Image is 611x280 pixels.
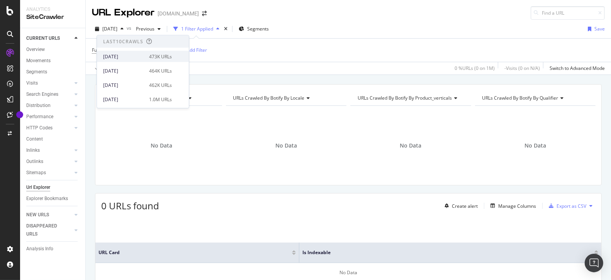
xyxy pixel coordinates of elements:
div: Url Explorer [26,183,50,192]
a: Inlinks [26,146,72,154]
button: [DATE] [92,23,127,35]
span: 2025 Jul. 20th [102,25,117,32]
div: Open Intercom Messenger [585,254,603,272]
div: Content [26,135,43,143]
a: Url Explorer [26,183,80,192]
button: Add Filter [176,46,207,55]
div: - Visits ( 0 on N/A ) [504,65,540,71]
span: URLs Crawled By Botify By product_verticals [358,95,452,101]
button: Previous [133,23,164,35]
div: Switch to Advanced Mode [550,65,605,71]
div: Visits [26,79,38,87]
span: URLs Crawled By Botify By locale [233,95,305,101]
div: Save [594,25,605,32]
div: Tooltip anchor [16,111,23,118]
span: No Data [151,142,172,149]
a: Explorer Bookmarks [26,195,80,203]
div: Overview [26,46,45,54]
span: No Data [275,142,297,149]
div: HTTP Codes [26,124,53,132]
span: Full URL [92,47,109,53]
button: Switch to Advanced Mode [547,62,605,75]
div: Analysis Info [26,245,53,253]
div: 464K URLs [149,67,172,74]
a: CURRENT URLS [26,34,72,42]
div: arrow-right-arrow-left [202,11,207,16]
input: Find a URL [531,6,605,20]
a: DISAPPEARED URLS [26,222,72,238]
span: Previous [133,25,154,32]
h4: URLs Crawled By Botify By product_verticals [356,92,464,104]
div: Export as CSV [557,203,586,209]
div: 462K URLs [149,81,172,88]
button: Manage Columns [487,201,536,210]
span: URLs Crawled By Botify By qualifier [482,95,558,101]
h4: URLs Crawled By Botify By locale [232,92,340,104]
div: Add Filter [187,47,207,53]
button: Segments [236,23,272,35]
div: Outlinks [26,158,43,166]
span: No Data [400,142,421,149]
span: vs [127,25,133,31]
div: [DATE] [103,81,144,88]
a: Performance [26,113,72,121]
a: Overview [26,46,80,54]
a: Segments [26,68,80,76]
div: Segments [26,68,47,76]
div: 0 % URLs ( 0 on 1M ) [455,65,495,71]
span: URL Card [98,249,290,256]
a: NEW URLS [26,211,72,219]
button: Apply [92,62,114,75]
div: Search Engines [26,90,58,98]
div: Movements [26,57,51,65]
div: Inlinks [26,146,40,154]
div: DISAPPEARED URLS [26,222,65,238]
div: Last 10 Crawls [103,38,143,45]
div: 1 Filter Applied [181,25,213,32]
div: CURRENT URLS [26,34,60,42]
button: Create alert [441,200,478,212]
div: [DATE] [103,67,144,74]
div: [DOMAIN_NAME] [158,10,199,17]
div: NEW URLS [26,211,49,219]
a: Sitemaps [26,169,72,177]
div: Explorer Bookmarks [26,195,68,203]
div: Sitemaps [26,169,46,177]
button: Save [585,23,605,35]
a: Content [26,135,80,143]
a: Search Engines [26,90,72,98]
span: Is Indexable [302,249,583,256]
div: [DATE] [103,53,144,60]
div: URL Explorer [92,6,154,19]
div: Analytics [26,6,79,13]
a: Distribution [26,102,72,110]
div: 473K URLs [149,53,172,60]
div: Distribution [26,102,51,110]
span: Segments [247,25,269,32]
span: 0 URLs found [101,199,159,212]
a: Analysis Info [26,245,80,253]
h4: URLs Crawled By Botify By qualifier [481,92,589,104]
div: SiteCrawler [26,13,79,22]
div: Performance [26,113,53,121]
div: 1.0M URLs [149,96,172,103]
a: Movements [26,57,80,65]
a: Visits [26,79,72,87]
div: [DATE] [103,96,144,103]
div: Manage Columns [498,203,536,209]
a: Outlinks [26,158,72,166]
a: HTTP Codes [26,124,72,132]
div: times [222,25,229,33]
button: 1 Filter Applied [170,23,222,35]
span: No Data [524,142,546,149]
div: Create alert [452,203,478,209]
button: Export as CSV [546,200,586,212]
